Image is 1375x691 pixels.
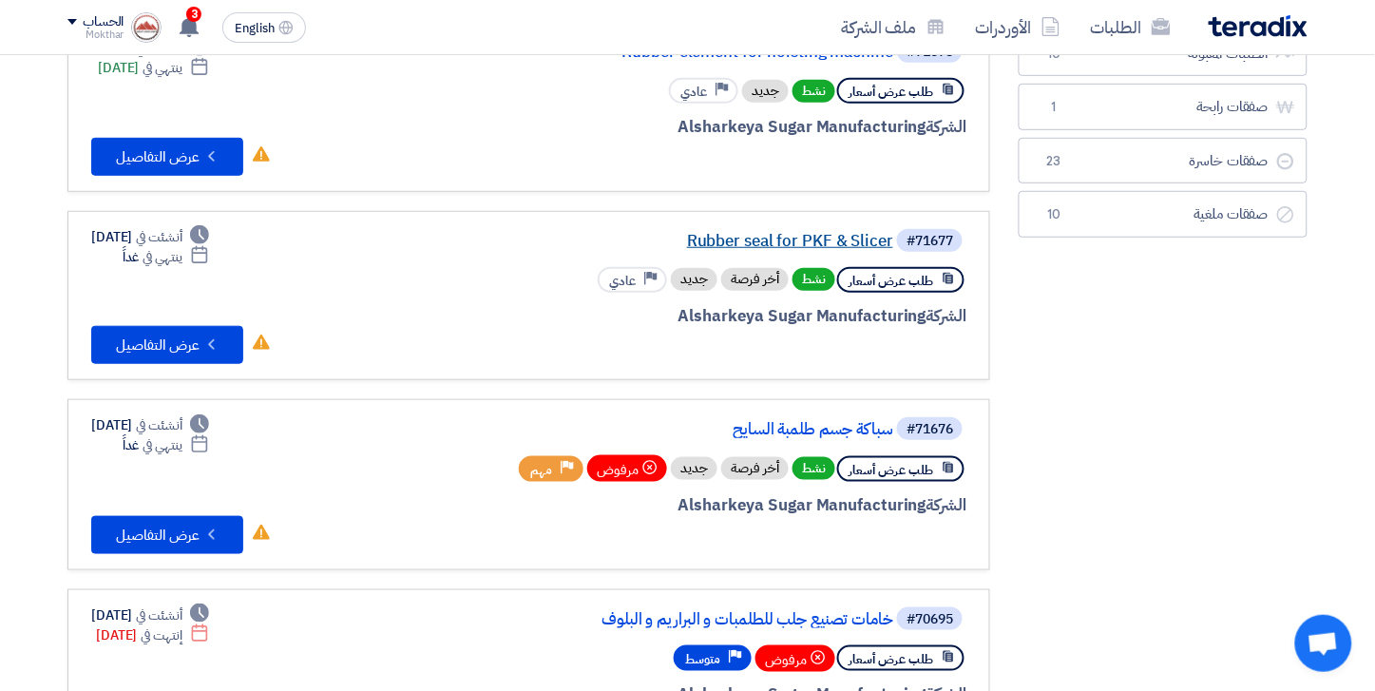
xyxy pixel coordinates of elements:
span: 23 [1042,152,1065,171]
div: جديد [671,457,717,480]
button: English [222,12,306,43]
span: طلب عرض أسعار [849,272,933,290]
a: صفقات رابحة1 [1019,84,1308,130]
button: عرض التفاصيل [91,516,243,554]
span: الشركة [926,115,967,139]
span: متوسط [685,650,720,668]
div: [DATE] [96,625,209,645]
div: مرفوض [587,455,667,482]
div: الحساب [83,14,124,30]
div: أخر فرصة [721,268,789,291]
div: #71677 [907,235,953,248]
button: عرض التفاصيل [91,326,243,364]
div: Open chat [1295,615,1352,672]
span: طلب عرض أسعار [849,461,933,479]
span: ينتهي في [143,58,181,78]
span: الشركة [926,493,967,517]
a: الطلبات [1076,5,1186,49]
span: عادي [680,83,707,101]
img: logo_1715669661184.jpg [131,12,162,43]
div: Alsharkeya Sugar Manufacturing [509,493,966,518]
span: الشركة [926,304,967,328]
div: Alsharkeya Sugar Manufacturing [509,304,966,329]
div: جديد [671,268,717,291]
a: الأوردرات [961,5,1076,49]
div: Alsharkeya Sugar Manufacturing [509,115,966,140]
div: Mokthar [67,29,124,40]
div: أخر فرصة [721,457,789,480]
span: أنشئت في [136,227,181,247]
a: خامات تصنيع جلب للطلمبات و البراريم و البلوف [513,611,893,628]
span: مهم [530,461,552,479]
div: [DATE] [91,227,209,247]
span: طلب عرض أسعار [849,650,933,668]
img: Teradix logo [1209,15,1308,37]
span: نشط [793,457,835,480]
span: نشط [793,80,835,103]
button: عرض التفاصيل [91,138,243,176]
div: [DATE] [91,605,209,625]
div: #71678 [907,46,953,59]
span: إنتهت في [141,625,181,645]
span: عادي [609,272,636,290]
div: غداً [123,435,209,455]
div: [DATE] [91,415,209,435]
div: مرفوض [755,645,835,672]
span: 1 [1042,98,1065,117]
span: 10 [1042,205,1065,224]
span: English [235,22,275,35]
span: طلب عرض أسعار [849,83,933,101]
div: #71676 [907,423,953,436]
span: أنشئت في [136,415,181,435]
div: #70695 [907,613,953,626]
a: سباكة جسم طلمبة السايح [513,421,893,438]
div: غداً [123,247,209,267]
div: [DATE] [98,58,209,78]
a: Rubber seal for PKF & Slicer [513,233,893,250]
a: ملف الشركة [826,5,961,49]
span: ينتهي في [143,435,181,455]
span: نشط [793,268,835,291]
span: ينتهي في [143,247,181,267]
a: صفقات ملغية10 [1019,191,1308,238]
span: 3 [186,7,201,22]
span: أنشئت في [136,605,181,625]
div: جديد [742,80,789,103]
a: صفقات خاسرة23 [1019,138,1308,184]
